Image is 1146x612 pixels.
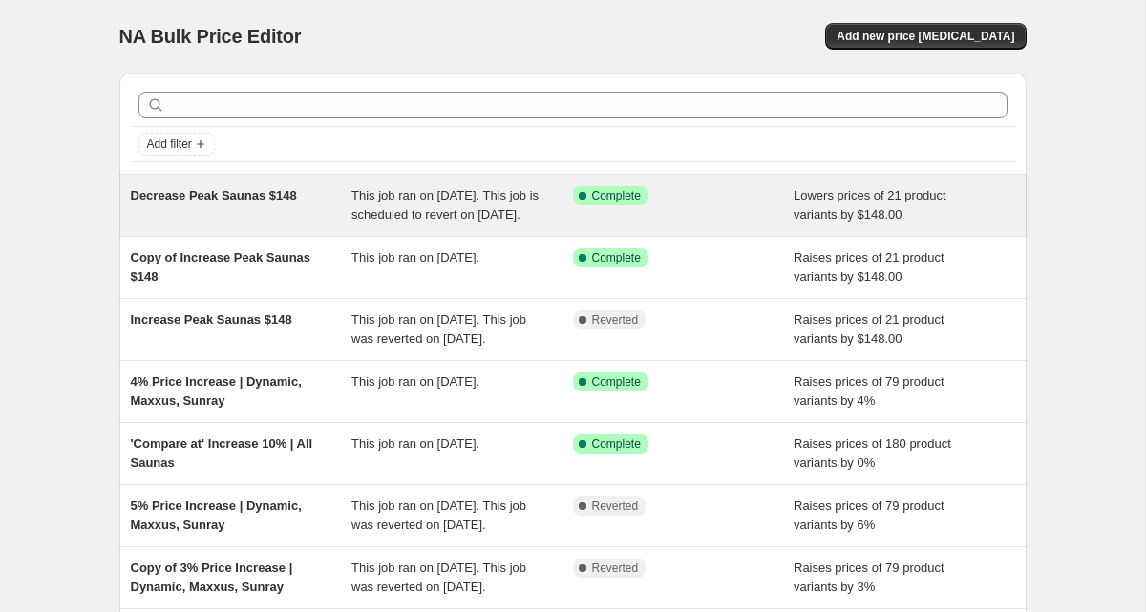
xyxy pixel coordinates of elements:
[825,23,1026,50] button: Add new price [MEDICAL_DATA]
[592,250,641,265] span: Complete
[794,188,946,222] span: Lowers prices of 21 product variants by $148.00
[351,498,526,532] span: This job ran on [DATE]. This job was reverted on [DATE].
[794,498,944,532] span: Raises prices of 79 product variants by 6%
[837,29,1014,44] span: Add new price [MEDICAL_DATA]
[592,312,639,327] span: Reverted
[351,188,539,222] span: This job ran on [DATE]. This job is scheduled to revert on [DATE].
[351,560,526,594] span: This job ran on [DATE]. This job was reverted on [DATE].
[351,250,479,264] span: This job ran on [DATE].
[592,560,639,576] span: Reverted
[794,250,944,284] span: Raises prices of 21 product variants by $148.00
[131,374,302,408] span: 4% Price Increase | Dynamic, Maxxus, Sunray
[131,498,302,532] span: 5% Price Increase | Dynamic, Maxxus, Sunray
[592,188,641,203] span: Complete
[138,133,215,156] button: Add filter
[794,560,944,594] span: Raises prices of 79 product variants by 3%
[131,188,297,202] span: Decrease Peak Saunas $148
[794,436,951,470] span: Raises prices of 180 product variants by 0%
[351,374,479,389] span: This job ran on [DATE].
[592,374,641,390] span: Complete
[119,26,302,47] span: NA Bulk Price Editor
[794,374,944,408] span: Raises prices of 79 product variants by 4%
[794,312,944,346] span: Raises prices of 21 product variants by $148.00
[351,436,479,451] span: This job ran on [DATE].
[592,436,641,452] span: Complete
[592,498,639,514] span: Reverted
[131,560,293,594] span: Copy of 3% Price Increase | Dynamic, Maxxus, Sunray
[131,436,313,470] span: 'Compare at' Increase 10% | All Saunas
[351,312,526,346] span: This job ran on [DATE]. This job was reverted on [DATE].
[131,312,292,327] span: Increase Peak Saunas $148
[147,137,192,152] span: Add filter
[131,250,311,284] span: Copy of Increase Peak Saunas $148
